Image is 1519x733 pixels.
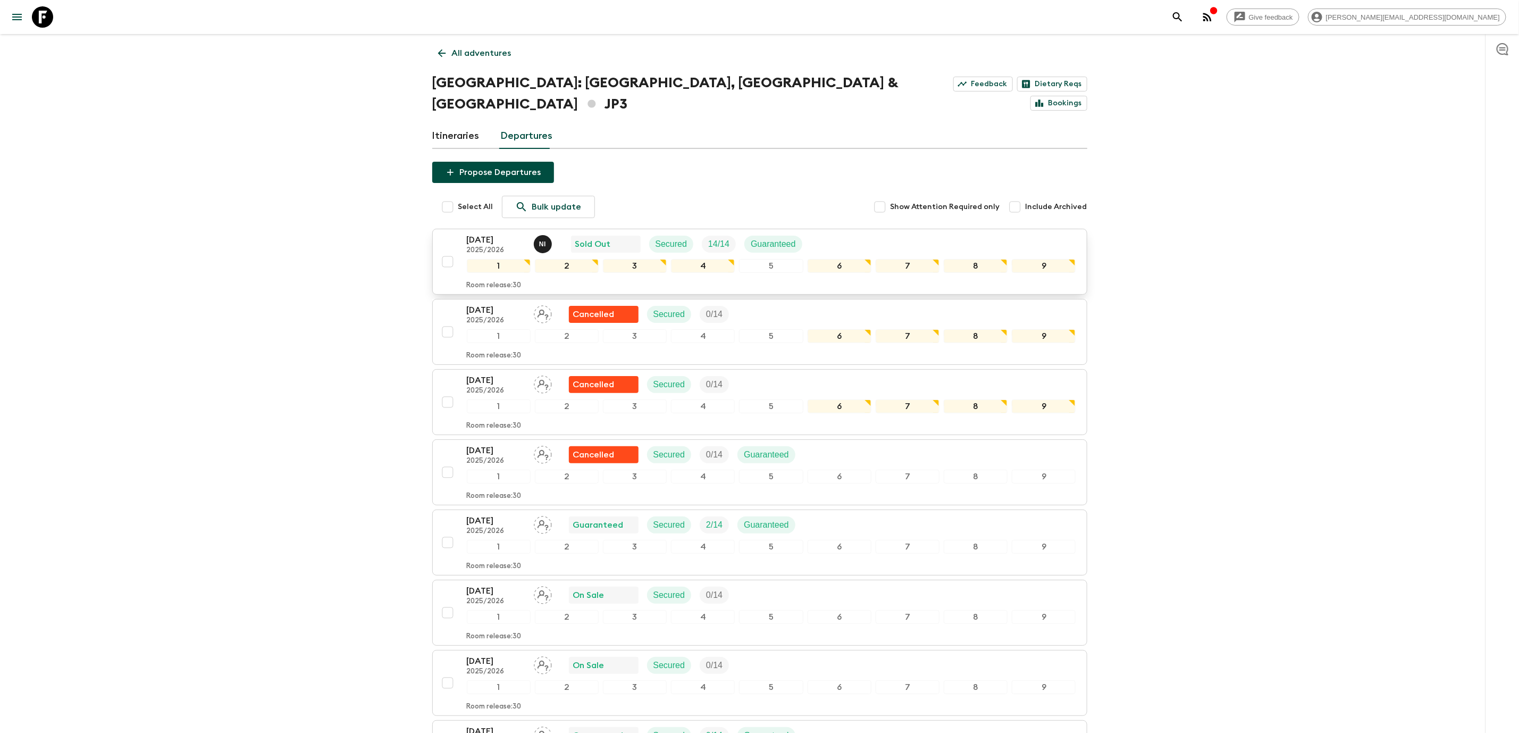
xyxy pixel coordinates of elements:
[739,610,803,624] div: 5
[535,680,599,694] div: 2
[808,680,871,694] div: 6
[1012,610,1076,624] div: 9
[1167,6,1188,28] button: search adventures
[944,470,1008,484] div: 8
[706,448,723,461] p: 0 / 14
[534,235,554,253] button: NI
[808,610,871,624] div: 6
[739,540,803,554] div: 5
[432,580,1087,646] button: [DATE]2025/2026Assign pack leaderOn SaleSecuredTrip Fill123456789Room release:30
[653,519,685,531] p: Secured
[432,72,932,115] h1: [GEOGRAPHIC_DATA]: [GEOGRAPHIC_DATA], [GEOGRAPHIC_DATA] & [GEOGRAPHIC_DATA] JP3
[653,589,685,602] p: Secured
[706,659,723,672] p: 0 / 14
[1012,399,1076,413] div: 9
[575,238,611,251] p: Sold Out
[467,457,525,465] p: 2025/2026
[647,517,692,534] div: Secured
[1227,9,1299,26] a: Give feedback
[432,510,1087,576] button: [DATE]2025/2026Assign pack leaderGuaranteedSecuredTrip FillGuaranteed123456789Room release:30
[671,259,735,273] div: 4
[876,610,939,624] div: 7
[1012,329,1076,343] div: 9
[535,259,599,273] div: 2
[569,446,639,463] div: Flash Pack cancellation
[573,589,605,602] p: On Sale
[432,123,480,149] a: Itineraries
[944,259,1008,273] div: 8
[876,399,939,413] div: 7
[432,439,1087,505] button: [DATE]2025/2026Assign pack leaderFlash Pack cancellationSecuredTrip FillGuaranteed123456789Room r...
[534,660,552,668] span: Assign pack leader
[573,519,624,531] p: Guaranteed
[467,668,525,676] p: 2025/2026
[671,329,735,343] div: 4
[452,47,511,60] p: All adventures
[467,470,531,484] div: 1
[467,597,525,606] p: 2025/2026
[603,610,667,624] div: 3
[467,492,522,501] p: Room release: 30
[1012,470,1076,484] div: 9
[502,196,595,218] a: Bulk update
[467,585,525,597] p: [DATE]
[467,655,525,668] p: [DATE]
[751,238,796,251] p: Guaranteed
[467,514,525,527] p: [DATE]
[432,162,554,183] button: Propose Departures
[671,540,735,554] div: 4
[603,680,667,694] div: 3
[671,610,735,624] div: 4
[876,329,939,343] div: 7
[535,610,599,624] div: 2
[876,540,939,554] div: 7
[603,329,667,343] div: 3
[671,470,735,484] div: 4
[467,527,525,536] p: 2025/2026
[647,587,692,604] div: Secured
[647,306,692,323] div: Secured
[467,352,522,360] p: Room release: 30
[700,657,729,674] div: Trip Fill
[700,517,729,534] div: Trip Fill
[739,329,803,343] div: 5
[653,659,685,672] p: Secured
[432,43,517,64] a: All adventures
[534,519,552,528] span: Assign pack leader
[573,378,615,391] p: Cancelled
[708,238,729,251] p: 14 / 14
[573,448,615,461] p: Cancelled
[653,308,685,321] p: Secured
[534,238,554,247] span: Naoya Ishida
[808,540,871,554] div: 6
[739,470,803,484] div: 5
[891,202,1000,212] span: Show Attention Required only
[6,6,28,28] button: menu
[944,680,1008,694] div: 8
[603,399,667,413] div: 3
[458,202,493,212] span: Select All
[876,259,939,273] div: 7
[534,309,552,317] span: Assign pack leader
[706,519,723,531] p: 2 / 14
[467,387,525,395] p: 2025/2026
[535,540,599,554] div: 2
[953,77,1013,91] a: Feedback
[569,376,639,393] div: Flash Pack cancellation
[467,399,531,413] div: 1
[1308,9,1506,26] div: [PERSON_NAME][EMAIL_ADDRESS][DOMAIN_NAME]
[739,259,803,273] div: 5
[647,376,692,393] div: Secured
[700,306,729,323] div: Trip Fill
[808,259,871,273] div: 6
[700,446,729,463] div: Trip Fill
[744,519,789,531] p: Guaranteed
[535,470,599,484] div: 2
[744,448,789,461] p: Guaranteed
[534,589,552,598] span: Assign pack leader
[706,308,723,321] p: 0 / 14
[501,123,553,149] a: Departures
[535,399,599,413] div: 2
[647,657,692,674] div: Secured
[1017,77,1087,91] a: Dietary Reqs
